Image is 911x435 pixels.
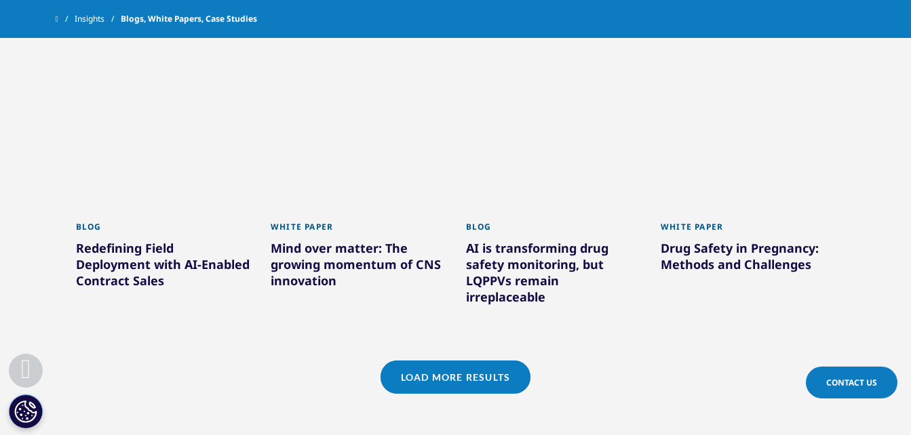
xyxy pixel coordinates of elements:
span: Blogs, White Papers, Case Studies [121,7,257,31]
div: AI is transforming drug safety monitoring, but LQPPVs remain irreplaceable [466,240,641,310]
div: Drug Safety in Pregnancy: Methods and Challenges [661,240,836,278]
a: Insights [75,7,121,31]
a: White Paper Drug Safety in Pregnancy: Methods and Challenges [661,213,836,308]
div: Mind over matter: The growing momentum of CNS innovation [271,240,446,294]
a: Blog Redefining Field Deployment with AI-Enabled Contract Sales [76,213,251,324]
div: Blog [466,222,641,240]
a: Contact Us [806,367,897,398]
div: Redefining Field Deployment with AI-Enabled Contract Sales [76,240,251,294]
a: Blog AI is transforming drug safety monitoring, but LQPPVs remain irreplaceable [466,213,641,340]
div: Blog [76,222,251,240]
div: White Paper [271,222,446,240]
a: White Paper Mind over matter: The growing momentum of CNS innovation [271,213,446,324]
span: Contact Us [826,377,877,388]
div: White Paper [661,222,836,240]
button: Cookies Settings [9,394,43,428]
a: Load More Results [381,360,530,394]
